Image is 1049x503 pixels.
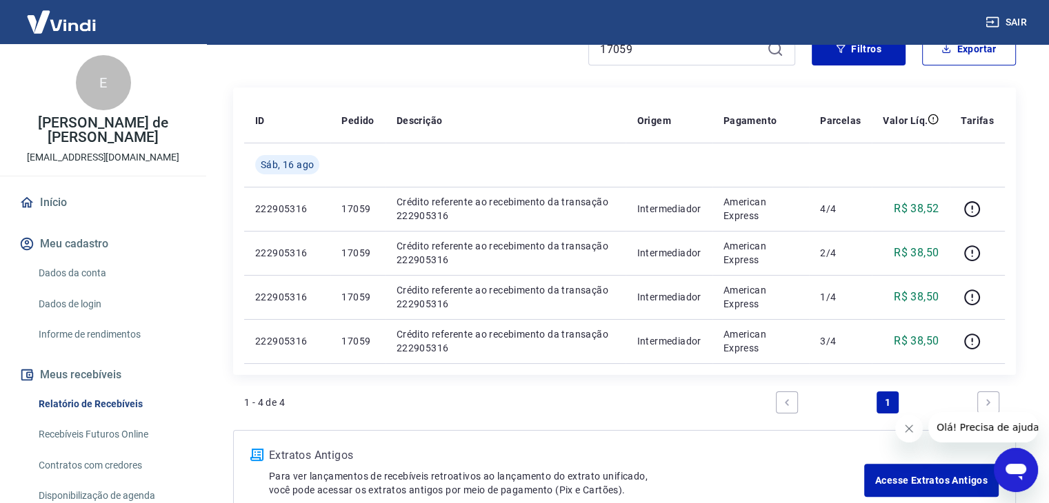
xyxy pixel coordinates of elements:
p: Intermediador [637,334,701,348]
p: 3/4 [820,334,861,348]
p: 4/4 [820,202,861,216]
p: American Express [723,283,798,311]
p: 222905316 [255,334,319,348]
button: Sair [983,10,1032,35]
button: Exportar [922,32,1016,65]
p: Extratos Antigos [269,447,864,464]
a: Dados da conta [33,259,190,287]
a: Informe de rendimentos [33,320,190,349]
p: American Express [723,239,798,267]
input: Busque pelo número do pedido [600,39,761,59]
p: Intermediador [637,202,701,216]
p: [PERSON_NAME] de [PERSON_NAME] [11,116,195,145]
p: Pedido [341,114,374,127]
ul: Pagination [770,386,1005,419]
p: R$ 38,50 [894,333,939,349]
p: Descrição [397,114,443,127]
img: ícone [250,449,263,461]
button: Meus recebíveis [17,360,190,390]
p: American Express [723,327,798,355]
p: Crédito referente ao recebimento da transação 222905316 [397,195,615,223]
a: Dados de login [33,290,190,318]
p: Pagamento [723,114,777,127]
p: Tarifas [961,114,994,127]
p: 1/4 [820,290,861,304]
button: Filtros [812,32,906,65]
a: Relatório de Recebíveis [33,390,190,418]
p: Para ver lançamentos de recebíveis retroativos ao lançamento do extrato unificado, você pode aces... [269,469,864,497]
p: 17059 [341,334,374,348]
a: Contratos com credores [33,451,190,480]
iframe: Mensagem da empresa [928,412,1038,442]
button: Meu cadastro [17,229,190,259]
p: 222905316 [255,290,319,304]
span: Sáb, 16 ago [261,158,314,172]
p: Intermediador [637,290,701,304]
p: 17059 [341,202,374,216]
a: Acesse Extratos Antigos [864,464,999,497]
iframe: Botão para abrir a janela de mensagens [994,448,1038,492]
a: Início [17,187,190,218]
a: Page 1 is your current page [877,391,899,413]
p: Crédito referente ao recebimento da transação 222905316 [397,327,615,355]
p: 1 - 4 de 4 [244,396,285,409]
p: 2/4 [820,246,861,260]
p: R$ 38,50 [894,289,939,305]
p: Intermediador [637,246,701,260]
a: Previous page [776,391,798,413]
p: R$ 38,50 [894,245,939,261]
img: Vindi [17,1,106,43]
p: R$ 38,52 [894,201,939,217]
p: ID [255,114,265,127]
p: Valor Líq. [883,114,928,127]
p: 222905316 [255,246,319,260]
p: Parcelas [820,114,861,127]
p: 222905316 [255,202,319,216]
iframe: Fechar mensagem [895,415,923,442]
p: Crédito referente ao recebimento da transação 222905316 [397,239,615,267]
p: 17059 [341,246,374,260]
a: Recebíveis Futuros Online [33,420,190,449]
p: American Express [723,195,798,223]
p: Crédito referente ao recebimento da transação 222905316 [397,283,615,311]
p: [EMAIL_ADDRESS][DOMAIN_NAME] [27,150,179,165]
p: Origem [637,114,670,127]
div: E [76,55,131,110]
a: Next page [977,391,999,413]
span: Olá! Precisa de ajuda? [8,10,116,21]
p: 17059 [341,290,374,304]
